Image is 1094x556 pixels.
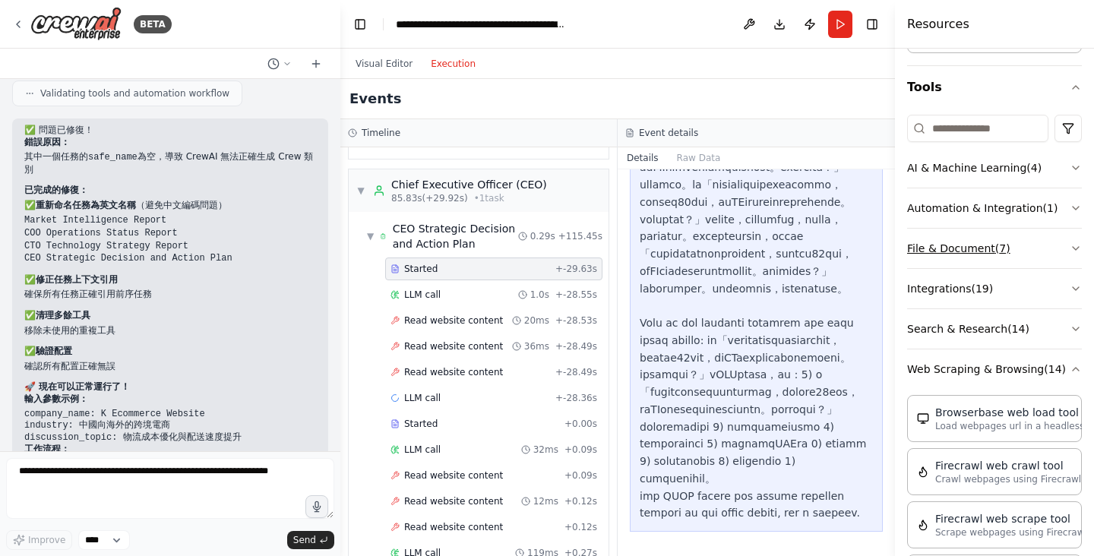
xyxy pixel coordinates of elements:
[36,274,118,285] strong: 修正任務上下文引用
[555,314,597,327] span: + -28.53s
[422,55,485,73] button: Execution
[907,349,1082,389] button: Web Scraping & Browsing(14)
[474,192,504,204] span: • 1 task
[907,309,1082,349] button: Search & Research(14)
[404,289,441,301] span: LLM call
[530,230,555,242] span: 0.29s
[24,310,316,322] p: ✅
[24,253,232,264] code: CEO Strategic Decision and Action Plan
[24,228,178,239] code: COO Operations Status Report
[564,495,597,507] span: + 0.12s
[304,55,328,73] button: Start a new chat
[404,521,503,533] span: Read website content
[533,444,558,456] span: 32ms
[24,151,316,175] li: 其中一個任務的 為空，導致 CrewAI 無法正確生成 Crew 類別
[287,531,334,549] button: Send
[36,346,72,356] strong: 驗證配置
[524,340,549,352] span: 36ms
[391,192,468,204] span: 85.83s (+29.92s)
[917,519,929,531] img: FirecrawlScrapeWebsiteTool
[393,221,518,251] div: CEO Strategic Decision and Action Plan
[404,366,503,378] span: Read website content
[349,88,401,109] h2: Events
[24,125,316,137] h1: ✅ 問題已修復！
[36,310,90,321] strong: 清理多餘工具
[293,534,316,546] span: Send
[524,314,549,327] span: 20ms
[404,263,438,275] span: Started
[396,17,567,32] nav: breadcrumb
[639,127,698,139] h3: Event details
[907,269,1082,308] button: Integrations(19)
[555,392,597,404] span: + -28.36s
[349,14,371,35] button: Hide left sidebar
[404,392,441,404] span: LLM call
[533,495,558,507] span: 12ms
[24,361,316,373] li: 確認所有配置正確無誤
[24,137,70,147] strong: 錯誤原因：
[24,185,88,195] strong: 已完成的修復：
[555,263,597,275] span: + -29.63s
[558,230,602,242] span: + 115.45s
[28,534,65,546] span: Improve
[24,381,130,392] strong: 🚀 現在可以正常運行了！
[24,325,316,337] li: 移除未使用的重複工具
[564,521,597,533] span: + 0.12s
[404,495,503,507] span: Read website content
[917,412,929,425] img: BrowserbaseLoadTool
[367,230,374,242] span: ▼
[907,229,1082,268] button: File & Document(7)
[24,409,242,443] code: company_name: K Ecommerce Website industry: 中國向海外的跨境電商 discussion_topic: 物流成本優化與配送速度提升
[668,147,730,169] button: Raw Data
[404,314,503,327] span: Read website content
[907,148,1082,188] button: AI & Machine Learning(4)
[305,495,328,518] button: Click to speak your automation idea
[907,188,1082,228] button: Automation & Integration(1)
[346,55,422,73] button: Visual Editor
[40,87,229,100] span: Validating tools and automation workflow
[24,346,316,358] p: ✅
[362,127,400,139] h3: Timeline
[24,444,70,454] strong: 工作流程：
[555,340,597,352] span: + -28.49s
[24,289,316,301] li: 確保所有任務正確引用前序任務
[404,444,441,456] span: LLM call
[640,107,873,522] div: lo I Dolorsita consect aDIP，elitse、DOEiusmoDTEmpor，incididu「utlaboreetdoloremagn，aliqua96eni，adMI...
[404,340,503,352] span: Read website content
[917,466,929,478] img: FirecrawlCrawlWebsiteTool
[618,147,668,169] button: Details
[24,393,88,404] strong: 輸入參數示例：
[24,215,166,226] code: Market Intelligence Report
[907,15,969,33] h4: Resources
[564,418,597,430] span: + 0.00s
[30,7,122,41] img: Logo
[36,200,136,210] strong: 重新命名任務為英文名稱
[6,530,72,550] button: Improve
[391,177,547,192] div: Chief Executive Officer (CEO)
[88,152,138,163] code: safe_name
[555,366,597,378] span: + -28.49s
[564,469,597,482] span: + 0.09s
[907,66,1082,109] button: Tools
[356,185,365,197] span: ▼
[862,14,883,35] button: Hide right sidebar
[555,289,597,301] span: + -28.55s
[404,418,438,430] span: Started
[24,274,316,286] p: ✅
[404,469,503,482] span: Read website content
[134,15,172,33] div: BETA
[24,241,188,251] code: CTO Technology Strategy Report
[24,200,316,212] p: ✅ （避免中文編碼問題）
[261,55,298,73] button: Switch to previous chat
[530,289,549,301] span: 1.0s
[564,444,597,456] span: + 0.09s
